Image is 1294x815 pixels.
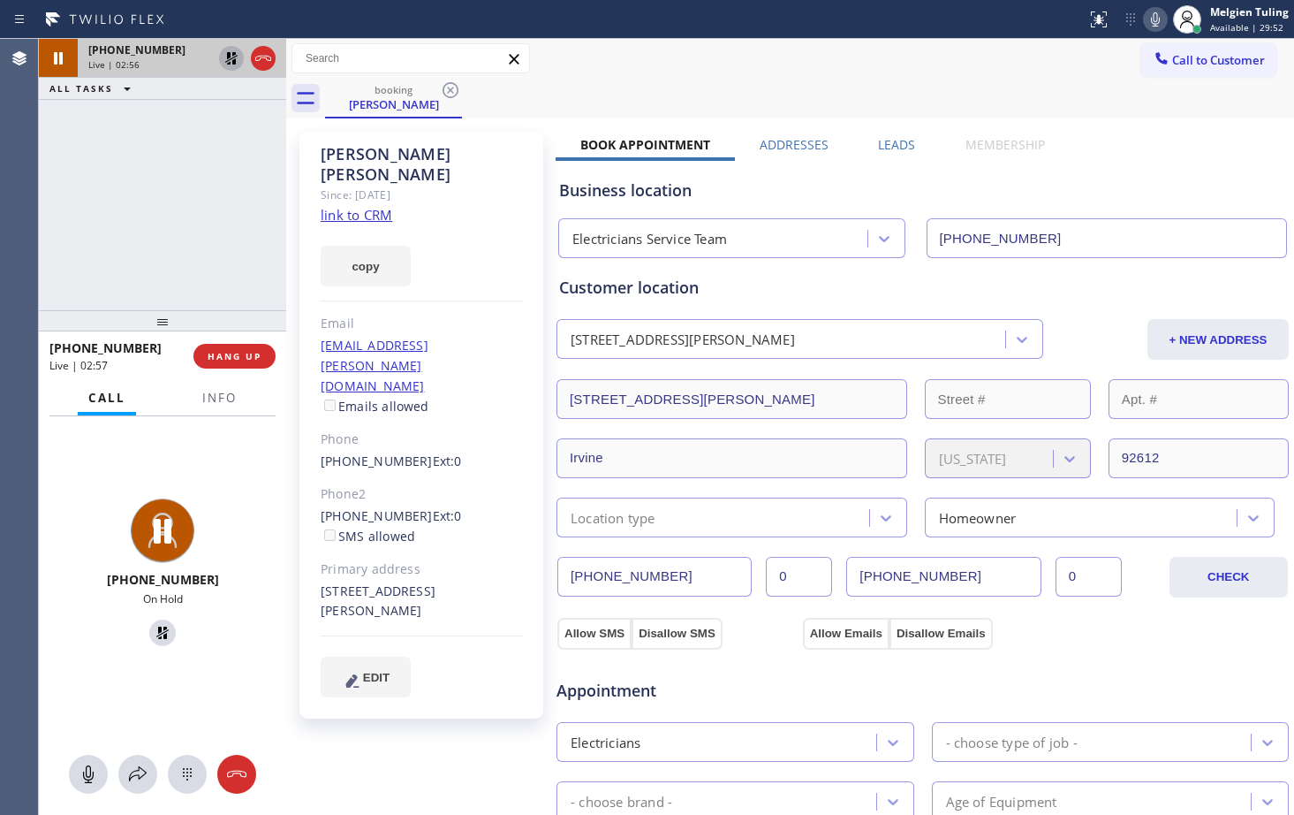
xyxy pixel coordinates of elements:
span: ALL TASKS [49,82,113,95]
input: Apt. # [1109,379,1289,419]
button: Allow Emails [803,618,889,650]
div: Customer location [559,276,1286,300]
div: [PERSON_NAME] [327,96,460,112]
div: Location type [571,507,655,528]
a: [PHONE_NUMBER] [321,453,433,469]
label: Addresses [760,136,829,153]
input: Emails allowed [324,400,336,411]
button: Unhold Customer [219,46,244,71]
span: Live | 02:57 [49,358,108,373]
div: [PERSON_NAME] [PERSON_NAME] [321,144,523,185]
a: [EMAIL_ADDRESS][PERSON_NAME][DOMAIN_NAME] [321,337,428,394]
button: Disallow SMS [632,618,723,650]
label: Membership [965,136,1045,153]
button: + NEW ADDRESS [1147,319,1289,360]
span: EDIT [363,671,390,684]
span: On Hold [143,591,183,606]
span: Appointment [556,679,798,703]
input: City [556,438,907,478]
span: [PHONE_NUMBER] [49,339,162,356]
input: Street # [925,379,1091,419]
button: Call to Customer [1141,43,1276,77]
button: Disallow Emails [889,618,993,650]
a: [PHONE_NUMBER] [321,507,433,524]
span: Call [88,390,125,406]
div: Email [321,314,523,334]
button: copy [321,246,411,286]
div: booking [327,83,460,96]
input: Phone Number 2 [846,557,1040,597]
div: Since: [DATE] [321,185,523,205]
div: Primary address [321,560,523,580]
button: CHECK [1169,557,1288,598]
span: Info [202,390,237,406]
div: Homeowner [939,507,1017,528]
button: Mute [69,755,108,794]
button: Unhold Customer [149,620,176,646]
span: Available | 29:52 [1210,21,1283,34]
label: Leads [878,136,915,153]
span: [PHONE_NUMBER] [88,42,185,57]
div: [STREET_ADDRESS][PERSON_NAME] [321,582,523,622]
span: [PHONE_NUMBER] [107,571,219,588]
div: Age of Equipment [946,791,1057,811]
button: Open dialpad [168,755,207,794]
input: Search [292,44,529,72]
label: SMS allowed [321,528,415,545]
input: Phone Number [927,218,1288,258]
input: Ext. 2 [1056,557,1122,597]
button: Hang up [217,755,256,794]
span: Live | 02:56 [88,58,140,71]
div: Linda Haesler [327,79,460,117]
a: link to CRM [321,206,392,224]
input: Address [556,379,907,419]
div: Electricians [571,732,640,752]
div: Melgien Tuling [1210,4,1289,19]
input: SMS allowed [324,529,336,541]
label: Emails allowed [321,398,429,415]
label: Book Appointment [580,136,710,153]
button: Allow SMS [557,618,632,650]
div: Phone2 [321,484,523,505]
button: Call [78,381,136,415]
input: Phone Number [557,557,752,597]
span: Ext: 0 [433,453,462,469]
button: Info [192,381,247,415]
button: HANG UP [193,344,276,369]
div: - choose type of job - [946,732,1078,752]
input: ZIP [1109,438,1289,478]
button: Open directory [118,755,157,794]
div: Electricians Service Team [572,229,727,249]
div: Business location [559,179,1286,202]
span: HANG UP [208,350,261,362]
div: [STREET_ADDRESS][PERSON_NAME] [571,330,795,350]
button: ALL TASKS [39,78,148,99]
input: Ext. [766,557,832,597]
button: Hang up [251,46,276,71]
button: Mute [1143,7,1168,32]
div: - choose brand - [571,791,672,811]
span: Call to Customer [1172,52,1265,68]
span: Ext: 0 [433,507,462,524]
div: Phone [321,430,523,450]
button: EDIT [321,657,411,697]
